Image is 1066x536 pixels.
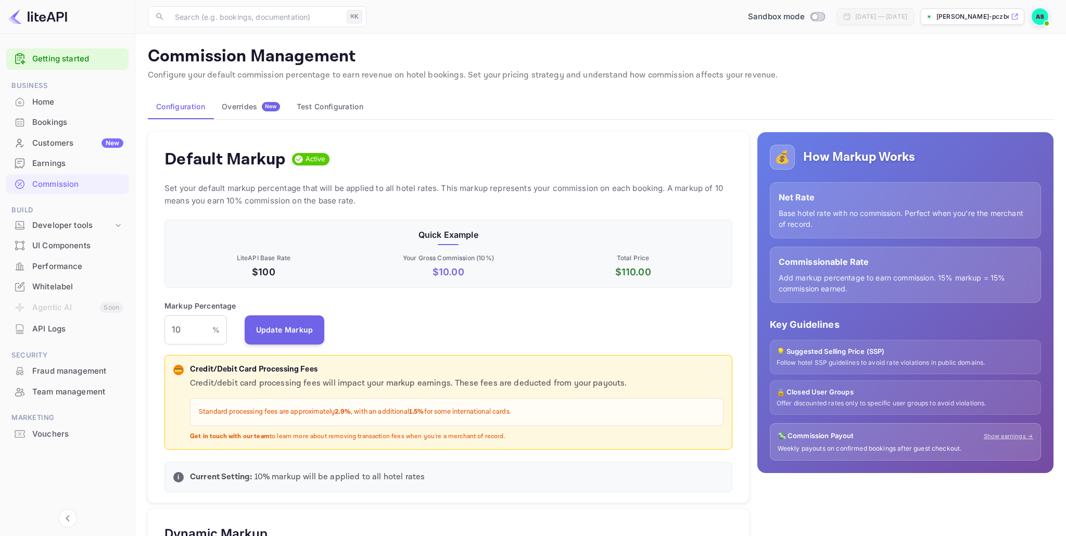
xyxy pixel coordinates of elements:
p: to learn more about removing transaction fees when you're a merchant of record. [190,432,724,441]
a: CustomersNew [6,133,129,152]
div: Fraud management [6,361,129,381]
img: LiteAPI logo [8,8,67,25]
a: Team management [6,382,129,401]
p: Offer discounted rates only to specific user groups to avoid violations. [777,399,1034,408]
img: Andreas Stefanis [1032,8,1048,25]
p: Standard processing fees are approximately , with an additional for some international cards. [199,407,715,417]
p: 💰 [775,148,790,167]
a: Bookings [6,112,129,132]
p: [PERSON_NAME]-pczbe... [936,12,1009,21]
h4: Default Markup [164,149,286,170]
a: Show earnings → [984,432,1033,441]
input: Search (e.g. bookings, documentation) [169,6,342,27]
div: Team management [6,382,129,402]
p: Weekly payouts on confirmed bookings after guest checkout. [778,444,1033,453]
div: Commission [32,178,123,190]
div: Developer tools [32,220,113,232]
a: Whitelabel [6,277,129,296]
div: Performance [32,261,123,273]
span: Sandbox mode [748,11,805,23]
a: Home [6,92,129,111]
p: 10 % markup will be applied to all hotel rates [190,471,724,483]
p: Base hotel rate with no commission. Perfect when you're the merchant of record. [779,208,1032,229]
div: Earnings [32,158,123,170]
p: Markup Percentage [164,300,236,311]
div: New [101,138,123,148]
p: Net Rate [779,191,1032,203]
p: $100 [173,265,354,279]
p: 💡 Suggested Selling Price (SSP) [777,347,1034,357]
div: Switch to Production mode [744,11,829,23]
strong: Current Setting: [190,471,252,482]
p: Commission Management [148,46,1054,67]
div: Performance [6,257,129,277]
strong: Get in touch with our team [190,432,270,440]
p: i [177,473,179,482]
div: Bookings [6,112,129,133]
p: Key Guidelines [770,317,1041,331]
p: Total Price [543,253,724,263]
p: $ 10.00 [358,265,539,279]
p: Your Gross Commission ( 10 %) [358,253,539,263]
div: Whitelabel [32,281,123,293]
span: Build [6,205,129,216]
div: UI Components [6,236,129,256]
button: Collapse navigation [58,509,77,528]
a: API Logs [6,319,129,338]
div: Home [6,92,129,112]
p: Configure your default commission percentage to earn revenue on hotel bookings. Set your pricing ... [148,69,1054,82]
p: Set your default markup percentage that will be applied to all hotel rates. This markup represent... [164,182,732,207]
div: CustomersNew [6,133,129,154]
div: Vouchers [6,424,129,444]
input: 0 [164,315,212,344]
button: Update Markup [245,315,325,344]
div: Vouchers [32,428,123,440]
p: $ 110.00 [543,265,724,279]
p: Commissionable Rate [779,256,1032,268]
div: Earnings [6,154,129,174]
div: Fraud management [32,365,123,377]
div: Customers [32,137,123,149]
a: Commission [6,174,129,194]
span: Business [6,80,129,92]
span: New [262,103,280,110]
a: UI Components [6,236,129,255]
div: Home [32,96,123,108]
div: ⌘K [347,10,362,23]
div: Team management [32,386,123,398]
div: Bookings [32,117,123,129]
div: Developer tools [6,216,129,235]
div: API Logs [6,319,129,339]
p: 💳 [174,365,182,375]
p: LiteAPI Base Rate [173,253,354,263]
a: Fraud management [6,361,129,380]
a: Vouchers [6,424,129,443]
div: UI Components [32,240,123,252]
strong: 1.5% [409,407,424,416]
div: API Logs [32,323,123,335]
div: Commission [6,174,129,195]
span: Security [6,350,129,361]
a: Earnings [6,154,129,173]
p: Quick Example [173,228,724,241]
div: [DATE] — [DATE] [855,12,907,21]
a: Performance [6,257,129,276]
span: Marketing [6,412,129,424]
button: Configuration [148,94,213,119]
p: % [212,324,220,335]
span: Active [301,154,330,164]
p: Credit/Debit Card Processing Fees [190,364,724,376]
div: Getting started [6,48,129,70]
p: Add markup percentage to earn commission. 15% markup = 15% commission earned. [779,272,1032,294]
button: Test Configuration [288,94,372,119]
p: Follow hotel SSP guidelines to avoid rate violations in public domains. [777,359,1034,367]
div: Whitelabel [6,277,129,297]
a: Getting started [32,53,123,65]
div: Overrides [222,102,280,111]
p: Credit/debit card processing fees will impact your markup earnings. These fees are deducted from ... [190,377,724,390]
p: 💸 Commission Payout [778,431,854,441]
strong: 2.9% [335,407,351,416]
h5: How Markup Works [803,149,915,165]
p: 🔒 Closed User Groups [777,387,1034,398]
